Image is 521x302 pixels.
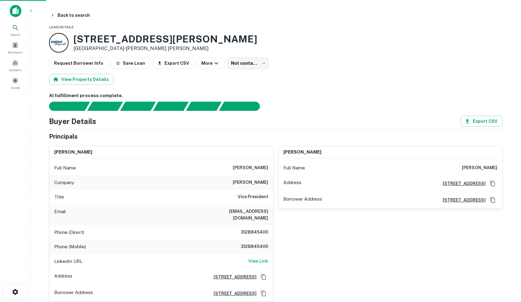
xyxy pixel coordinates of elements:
h3: [STREET_ADDRESS][PERSON_NAME] [73,33,257,45]
a: Search [2,22,29,38]
h6: View Link [248,258,268,264]
a: Borrowers [2,39,29,56]
p: Phone (Direct) [54,229,84,236]
h5: Principals [49,132,78,141]
iframe: Chat Widget [491,253,521,282]
a: View Link [248,258,268,265]
span: Search [10,32,20,37]
p: Borrower Address [54,289,93,298]
div: Documents found, AI parsing details... [120,102,156,111]
div: Your request is received and processing... [87,102,123,111]
h6: [PERSON_NAME] [462,164,497,172]
span: Contacts [9,67,21,72]
a: Saved [2,75,29,91]
a: [PERSON_NAME] [PERSON_NAME] [126,45,209,51]
div: Principals found, still searching for contact information. This may take time... [186,102,222,111]
button: Export CSV [461,116,502,127]
a: [STREET_ADDRESS] [209,274,257,280]
p: LinkedIn URL [54,258,83,265]
button: Request Borrower Info [49,58,108,69]
img: capitalize-icon.png [10,5,21,17]
p: Company [54,179,74,186]
h6: [PERSON_NAME] [54,149,92,156]
p: Borrower Address [283,195,322,205]
p: Full Name [283,164,305,172]
h6: 3128845400 [232,243,268,250]
div: Sending borrower request to AI... [42,102,87,111]
p: Address [54,272,72,282]
a: [STREET_ADDRESS] [209,290,257,297]
h6: 3128845400 [232,229,268,236]
h6: Vice President [238,193,268,201]
h6: [PERSON_NAME] [283,149,321,156]
h6: AI fulfillment process complete. [49,92,502,99]
p: Phone (Mobile) [54,243,86,250]
button: Copy Address [259,272,268,282]
p: Title [54,193,64,201]
button: Back to search [48,10,92,21]
h6: [PERSON_NAME] [233,164,268,172]
button: View Property Details [49,74,114,85]
p: [GEOGRAPHIC_DATA] • [73,45,257,52]
h6: [EMAIL_ADDRESS][DOMAIN_NAME] [195,208,268,221]
a: [STREET_ADDRESS] [438,180,486,187]
button: Copy Address [488,195,497,205]
span: Borrowers [8,50,23,55]
h6: [PERSON_NAME] [233,179,268,186]
button: Export CSV [152,58,194,69]
div: Not contacted [227,57,268,69]
p: Email [54,208,66,221]
span: Loan Details [49,25,74,29]
p: Address [283,179,301,188]
div: Principals found, AI now looking for contact information... [153,102,189,111]
p: Full Name [54,164,76,172]
div: AI fulfillment process complete. [219,102,267,111]
span: Saved [11,85,20,90]
button: Save Loan [111,58,150,69]
button: More [197,58,225,69]
button: Copy Address [259,289,268,298]
button: Copy Address [488,179,497,188]
h4: Buyer Details [49,116,96,127]
a: [STREET_ADDRESS] [438,197,486,203]
a: Contacts [2,57,29,74]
